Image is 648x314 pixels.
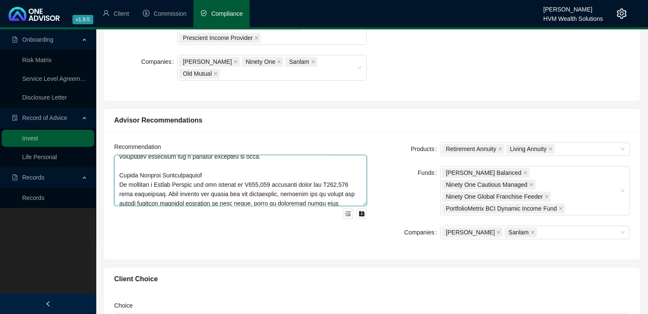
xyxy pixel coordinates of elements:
span: close [530,230,535,234]
a: Life Personal [22,154,57,160]
span: Ninety One Global Franchise Feeder [446,192,543,201]
span: Living Annuity [506,144,555,154]
span: close [529,183,533,187]
div: Client Choice [114,274,630,284]
span: close [213,71,218,76]
span: PortfolioMetrix BCI Dynamic Income Fund [442,203,565,214]
div: HVM Wealth Solutions [543,11,603,21]
span: Allan Gray [442,227,503,237]
span: close [311,60,315,64]
span: file-pdf [12,174,18,180]
span: Ninety One Global Franchise Feeder [442,191,551,202]
span: setting [616,9,627,19]
span: Living Annuity [510,144,547,154]
span: Sanlam [285,57,317,67]
textarea: Lor ipsumdolo sit AmetconseCtetur Adipiscin Elitseddoei Temporincidid, utlab etdolorema ali en a ... [114,155,367,206]
span: [PERSON_NAME] [183,57,232,66]
a: Risk Matrix [22,57,52,63]
span: close [523,171,527,175]
span: Allan Gray Balanced [442,168,529,178]
span: close [498,147,502,151]
span: Retirement Annuity [442,144,504,154]
span: dollar [143,10,150,17]
span: Prescient Income Provider [179,33,261,43]
span: left [45,301,51,307]
span: Client [114,10,129,17]
span: user [103,10,109,17]
span: close [277,60,281,64]
span: save [359,211,365,217]
span: close [559,206,563,211]
div: Advisor Recommendations [114,115,630,126]
span: close [233,60,238,64]
span: Ninety One Cautious Managed [442,180,535,190]
span: Sanlam [508,228,528,237]
span: Commission [154,10,187,17]
a: Records [22,194,44,201]
a: Invest [22,135,38,142]
a: Disclosure Letter [22,94,67,101]
span: Compliance [211,10,243,17]
span: Ninety One [242,57,283,67]
span: file-pdf [12,37,18,43]
label: Companies [404,226,441,239]
label: Products [411,142,440,156]
span: close [548,147,553,151]
img: 2df55531c6924b55f21c4cf5d4484680-logo-light.svg [9,7,60,21]
label: Funds [418,166,440,180]
span: Old Mutual [179,69,220,79]
span: Record of Advice [22,114,67,121]
span: Retirement Annuity [446,144,496,154]
span: Allan Gray [179,57,240,67]
span: Sanlam [504,227,536,237]
label: Choice [114,301,138,310]
label: Companies [141,55,178,69]
span: Ninety One [245,57,275,66]
span: Prescient Income Provider [183,33,253,43]
span: close [544,194,549,199]
span: Sanlam [289,57,309,66]
span: [PERSON_NAME] Balanced [446,168,521,177]
span: close [496,230,501,234]
span: PortfolioMetrix BCI Dynamic Income Fund [446,204,557,213]
label: Recommendation [114,142,167,151]
span: Onboarding [22,36,53,43]
div: [PERSON_NAME] [543,2,603,11]
span: file-done [12,115,18,121]
span: Records [22,174,44,181]
span: close [254,36,259,40]
span: Ninety One Cautious Managed [446,180,527,189]
span: menu-unfold [345,211,351,217]
span: v1.9.5 [72,15,93,24]
a: Service Level Agreement [22,75,89,82]
span: [PERSON_NAME] [446,228,495,237]
span: Old Mutual [183,69,212,78]
span: safety [200,10,207,17]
